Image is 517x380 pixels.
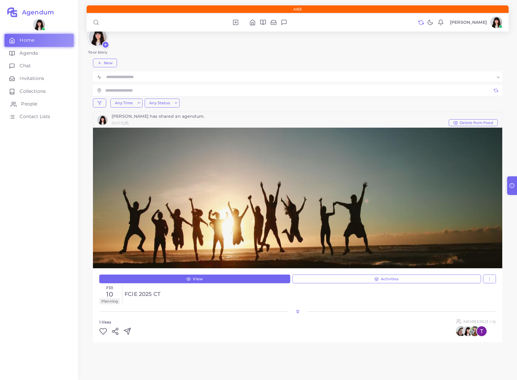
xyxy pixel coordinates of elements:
div: AIEE [87,5,509,13]
a: Home [5,34,74,47]
div: Your story [88,50,107,54]
a: Chat [5,59,74,72]
a: People [5,98,74,110]
span: Home [20,37,34,44]
h6: Members [463,319,496,324]
button: Any Status [145,99,180,107]
li: Agenda [258,19,268,26]
li: Chat [279,19,289,26]
p: [PERSON_NAME] [450,19,487,26]
a: FCIE 2025 CT [125,291,496,298]
li: Home [247,19,258,26]
h6: 1 Likes [99,320,111,326]
a: Contact Lists [5,110,74,123]
span: Invitations [20,75,44,82]
button: filter-btn [93,99,106,108]
a: Invitations [5,72,74,85]
div: Search for option [103,71,502,82]
button: Activities [292,275,481,284]
span: Collections [20,88,46,95]
li: Invitations [268,19,279,26]
span: (3 / 4) [485,319,496,324]
span: Contact Lists [20,113,50,120]
span: People [21,101,37,107]
h2: Agendum [18,9,54,16]
span: Chat [20,62,31,69]
span: Agenda [20,50,38,56]
a: Collections [5,85,74,98]
h6: Fri [99,285,120,290]
button: New [93,59,117,68]
span: Delete from Feed [460,121,493,125]
a: View [99,275,290,284]
button: Delete from Feed [449,119,498,126]
a: Agenda [5,47,74,59]
span: View [193,277,203,281]
div: [PERSON_NAME] has shared an agendum. [112,114,498,118]
button: Any Time [110,99,143,107]
h3: 10 [99,290,120,298]
input: Search for option [104,73,494,81]
span: New [104,61,112,65]
span: Activities [381,277,399,281]
small: [DATE] [112,121,125,125]
li: New Agendum [230,19,241,26]
span: Planning [99,298,120,304]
